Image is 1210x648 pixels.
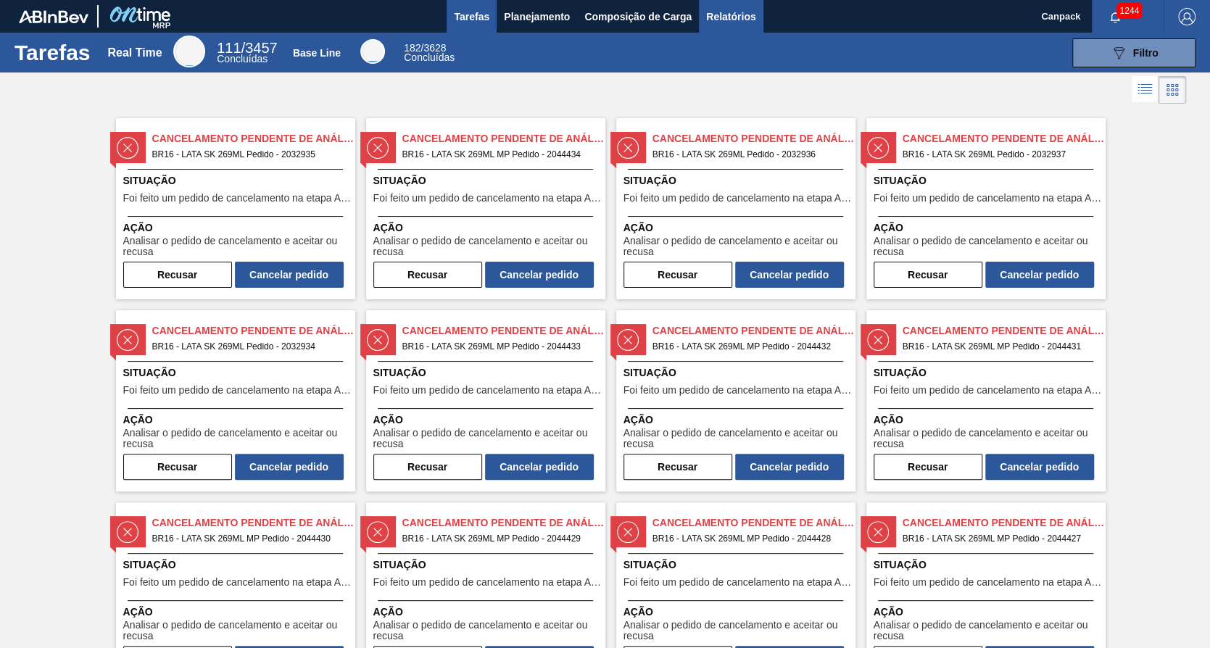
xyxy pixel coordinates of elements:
[152,131,355,146] span: Cancelamento Pendente de Análise
[903,131,1106,146] span: Cancelamento Pendente de Análise
[117,521,138,543] img: status
[874,259,1094,288] div: Completar tarefa: 30266994
[404,43,455,62] div: Base Line
[874,412,1102,428] span: Ação
[874,428,1102,450] span: Analisar o pedido de cancelamento e aceitar ou recusa
[404,42,420,54] span: 182
[874,220,1102,236] span: Ação
[735,262,844,288] button: Cancelar pedido
[123,365,352,381] span: Situação
[367,137,389,159] img: status
[652,338,844,354] span: BR16 - LATA SK 269ML MP Pedido - 2044432
[874,454,982,480] button: Recusar
[402,323,605,338] span: Cancelamento Pendente de Análise
[123,428,352,450] span: Analisar o pedido de cancelamento e aceitar ou recusa
[123,620,352,642] span: Analisar o pedido de cancelamento e aceitar ou recusa
[623,428,852,450] span: Analisar o pedido de cancelamento e aceitar ou recusa
[874,577,1102,588] span: Foi feito um pedido de cancelamento na etapa Aguardando Faturamento
[485,262,594,288] button: Cancelar pedido
[373,428,602,450] span: Analisar o pedido de cancelamento e aceitar ou recusa
[903,338,1094,354] span: BR16 - LATA SK 269ML MP Pedido - 2044431
[485,454,594,480] button: Cancelar pedido
[152,531,344,547] span: BR16 - LATA SK 269ML MP Pedido - 2044430
[373,236,602,258] span: Analisar o pedido de cancelamento e aceitar ou recusa
[454,8,489,25] span: Tarefas
[985,262,1094,288] button: Cancelar pedido
[217,40,277,56] span: / 3457
[874,365,1102,381] span: Situação
[123,385,352,396] span: Foi feito um pedido de cancelamento na etapa Aguardando Faturamento
[623,451,844,480] div: Completar tarefa: 30266997
[903,515,1106,531] span: Cancelamento Pendente de Análise
[623,262,732,288] button: Recusar
[985,454,1094,480] button: Cancelar pedido
[14,44,91,61] h1: Tarefas
[373,385,602,396] span: Foi feito um pedido de cancelamento na etapa Aguardando Faturamento
[652,531,844,547] span: BR16 - LATA SK 269ML MP Pedido - 2044428
[735,454,844,480] button: Cancelar pedido
[373,412,602,428] span: Ação
[19,10,88,23] img: TNhmsLtSVTkK8tSr43FrP2fwEKptu5GPRR3wAAAABJRU5ErkJggg==
[623,236,852,258] span: Analisar o pedido de cancelamento e aceitar ou recusa
[402,515,605,531] span: Cancelamento Pendente de Análise
[152,146,344,162] span: BR16 - LATA SK 269ML Pedido - 2032935
[617,521,639,543] img: status
[623,577,852,588] span: Foi feito um pedido de cancelamento na etapa Aguardando Faturamento
[504,8,570,25] span: Planejamento
[402,131,605,146] span: Cancelamento Pendente de Análise
[373,451,594,480] div: Completar tarefa: 30266996
[402,146,594,162] span: BR16 - LATA SK 269ML MP Pedido - 2044434
[623,365,852,381] span: Situação
[117,137,138,159] img: status
[173,36,205,67] div: Real Time
[1159,76,1186,104] div: Visão em Cards
[623,454,732,480] button: Recusar
[373,173,602,188] span: Situação
[123,577,352,588] span: Foi feito um pedido de cancelamento na etapa Aguardando Faturamento
[367,329,389,351] img: status
[402,531,594,547] span: BR16 - LATA SK 269ML MP Pedido - 2044429
[623,412,852,428] span: Ação
[123,451,344,480] div: Completar tarefa: 30266995
[217,40,241,56] span: 111
[1116,3,1142,19] span: 1244
[623,259,844,288] div: Completar tarefa: 30266993
[874,262,982,288] button: Recusar
[373,365,602,381] span: Situação
[235,262,344,288] button: Cancelar pedido
[123,454,232,480] button: Recusar
[706,8,755,25] span: Relatórios
[874,557,1102,573] span: Situação
[1132,76,1159,104] div: Visão em Lista
[123,259,344,288] div: Completar tarefa: 30266991
[107,46,162,59] div: Real Time
[874,385,1102,396] span: Foi feito um pedido de cancelamento na etapa Aguardando Faturamento
[903,531,1094,547] span: BR16 - LATA SK 269ML MP Pedido - 2044427
[217,42,277,64] div: Real Time
[123,412,352,428] span: Ação
[617,329,639,351] img: status
[123,193,352,204] span: Foi feito um pedido de cancelamento na etapa Aguardando Faturamento
[623,557,852,573] span: Situação
[367,521,389,543] img: status
[652,146,844,162] span: BR16 - LATA SK 269ML Pedido - 2032936
[373,620,602,642] span: Analisar o pedido de cancelamento e aceitar ou recusa
[404,42,446,54] span: / 3628
[1133,47,1159,59] span: Filtro
[373,605,602,620] span: Ação
[623,220,852,236] span: Ação
[867,137,889,159] img: status
[373,577,602,588] span: Foi feito um pedido de cancelamento na etapa Aguardando Faturamento
[123,557,352,573] span: Situação
[623,385,852,396] span: Foi feito um pedido de cancelamento na etapa Aguardando Faturamento
[623,173,852,188] span: Situação
[623,193,852,204] span: Foi feito um pedido de cancelamento na etapa Aguardando Faturamento
[874,173,1102,188] span: Situação
[867,521,889,543] img: status
[373,262,482,288] button: Recusar
[1178,8,1196,25] img: Logout
[623,605,852,620] span: Ação
[123,605,352,620] span: Ação
[123,173,352,188] span: Situação
[623,620,852,642] span: Analisar o pedido de cancelamento e aceitar ou recusa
